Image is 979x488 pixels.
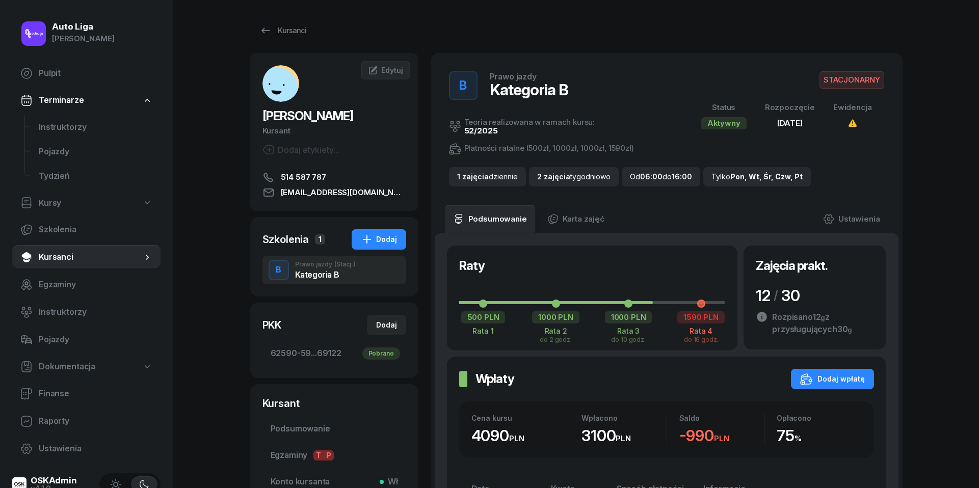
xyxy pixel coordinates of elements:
a: Tydzień [31,164,161,188]
a: [EMAIL_ADDRESS][DOMAIN_NAME] [262,186,406,199]
small: % [795,433,802,443]
div: do 16 godz. [677,335,725,343]
div: Dodaj [361,233,397,246]
div: 1590 PLN [677,311,725,323]
small: PLN [714,433,729,443]
div: 4090 [471,426,569,445]
div: Dodaj [376,319,397,331]
div: do 2 godz. [532,335,580,343]
span: [PERSON_NAME] [262,109,353,123]
span: T [313,450,324,460]
div: [PERSON_NAME] [52,32,115,45]
span: Instruktorzy [39,306,152,319]
button: Dodaj [352,229,406,250]
div: OSKAdmin [31,476,77,485]
span: Pulpit [39,67,152,80]
div: 75 [777,426,862,445]
h2: Wpłaty [475,371,514,387]
span: [DATE] [777,118,803,128]
a: 62590-59...69122Pobrano [262,341,406,366]
div: Kursant [262,396,406,411]
span: Pojazdy [39,145,152,158]
button: Dodaj [367,315,406,335]
span: P [324,450,334,460]
span: Egzaminy [271,449,398,462]
span: 30 [837,324,853,334]
div: B [272,261,285,279]
a: Instruktorzy [12,300,161,324]
a: Egzaminy [12,273,161,297]
div: 3100 [581,426,667,445]
button: STACJONARNY [819,71,884,89]
a: Terminarze [12,89,161,112]
div: Kategoria B [295,270,356,279]
div: Rozpoczęcie [765,101,815,114]
a: Pojazdy [31,140,161,164]
div: Rata 3 [604,327,653,335]
div: Wpłacono [581,414,667,422]
button: Dodaj wpłatę [791,369,874,389]
span: 30 [781,286,800,305]
span: Szkolenia [39,223,152,236]
button: B [449,71,478,100]
div: Opłacono [777,414,862,422]
div: Pobrano [362,347,400,360]
a: Pojazdy [12,328,161,352]
a: Podsumowanie [262,417,406,441]
a: Kursanci [12,245,161,269]
a: Szkolenia [12,218,161,242]
div: Kursant [262,124,406,138]
a: Kursy [12,192,161,215]
span: 12 [756,286,771,305]
a: Edytuj [361,61,410,79]
div: B [455,75,471,96]
a: Kursanci [250,20,315,41]
a: Pulpit [12,61,161,86]
a: Raporty [12,409,161,433]
div: Kategoria B [490,80,568,99]
div: Ewidencja [833,101,872,114]
div: Rozpisano z przysługujących [772,311,874,335]
div: Cena kursu [471,414,569,422]
a: Podsumowanie [445,205,535,233]
div: Saldo [679,414,764,422]
span: Finanse [39,387,152,400]
a: EgzaminyTP [262,443,406,468]
a: Ustawienia [815,205,888,233]
button: Dodaj etykiety... [262,144,339,156]
a: 514 587 787 [262,171,406,183]
span: Terminarze [39,94,84,107]
div: Prawo jazdy [295,261,356,267]
span: Pojazdy [39,333,152,346]
span: Edytuj [381,66,403,74]
span: [EMAIL_ADDRESS][DOMAIN_NAME] [281,186,406,199]
div: Kursanci [259,24,306,37]
span: 1 [315,234,325,245]
small: PLN [509,433,524,443]
div: PKK [262,318,282,332]
div: 1000 PLN [605,311,652,323]
button: BPrawo jazdy(Stacj.)Kategoria B [262,256,406,284]
div: Prawo jazdy [490,72,537,80]
span: Ustawienia [39,442,152,455]
div: 500 PLN [461,311,506,323]
small: PLN [616,433,631,443]
a: Finanse [12,382,161,406]
span: Egzaminy [39,278,152,291]
div: Rata 2 [532,327,580,335]
span: 514 587 787 [281,171,326,183]
div: Auto Liga [52,22,115,31]
div: do 10 godz. [604,335,653,343]
small: g [848,326,852,334]
a: Karta zajęć [539,205,613,233]
div: / [774,287,778,304]
span: Dokumentacja [39,360,95,373]
div: Aktywny [701,117,747,129]
span: 62590-59...69122 [271,347,398,360]
div: Rata 1 [459,327,508,335]
span: Kursanci [39,251,142,264]
small: g [821,314,825,321]
a: Instruktorzy [31,115,161,140]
